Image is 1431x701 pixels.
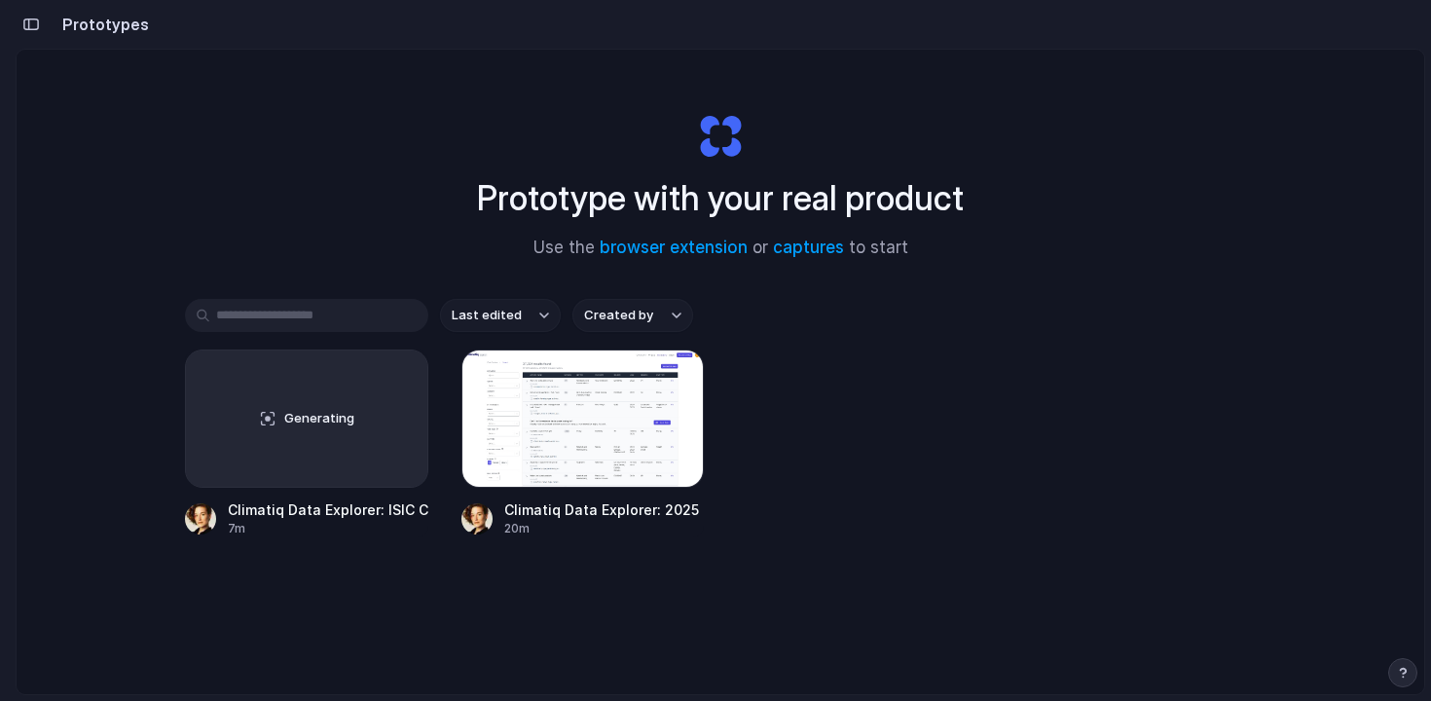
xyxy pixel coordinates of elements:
[584,306,653,325] span: Created by
[228,520,428,537] div: 7m
[440,299,561,332] button: Last edited
[533,236,908,261] span: Use the or to start
[477,172,964,224] h1: Prototype with your real product
[572,299,693,332] button: Created by
[504,520,705,537] div: 20m
[600,238,748,257] a: browser extension
[55,13,149,36] h2: Prototypes
[284,409,354,428] span: Generating
[452,306,522,325] span: Last edited
[228,499,428,520] div: Climatiq Data Explorer: ISIC Classification Update
[504,499,705,520] div: Climatiq Data Explorer: 2025 Style Update
[773,238,844,257] a: captures
[185,350,428,537] a: GeneratingClimatiq Data Explorer: ISIC Classification Update7m
[461,350,705,537] a: Climatiq Data Explorer: 2025 Style UpdateClimatiq Data Explorer: 2025 Style Update20m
